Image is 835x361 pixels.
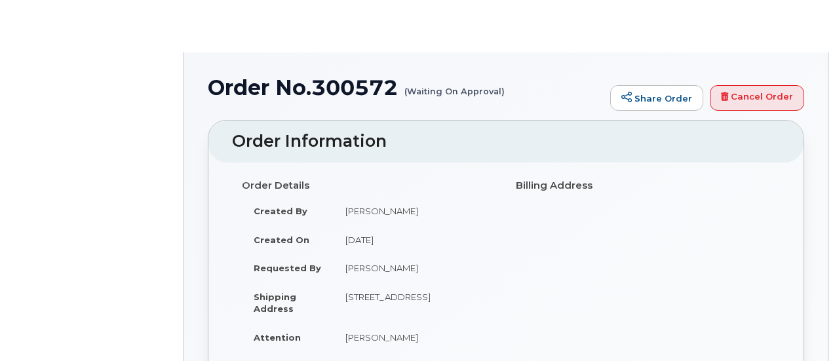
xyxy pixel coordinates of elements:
a: Share Order [610,85,703,111]
h2: Order Information [232,132,780,151]
small: (Waiting On Approval) [404,76,505,96]
h4: Order Details [242,180,496,191]
td: [DATE] [334,225,496,254]
td: [PERSON_NAME] [334,254,496,282]
strong: Created By [254,206,307,216]
h1: Order No.300572 [208,76,604,99]
strong: Attention [254,332,301,343]
td: [PERSON_NAME] [334,197,496,225]
td: [PERSON_NAME] [334,323,496,352]
strong: Requested By [254,263,321,273]
a: Cancel Order [710,85,804,111]
strong: Created On [254,235,309,245]
td: [STREET_ADDRESS] [334,282,496,323]
strong: Shipping Address [254,292,296,314]
h4: Billing Address [516,180,770,191]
